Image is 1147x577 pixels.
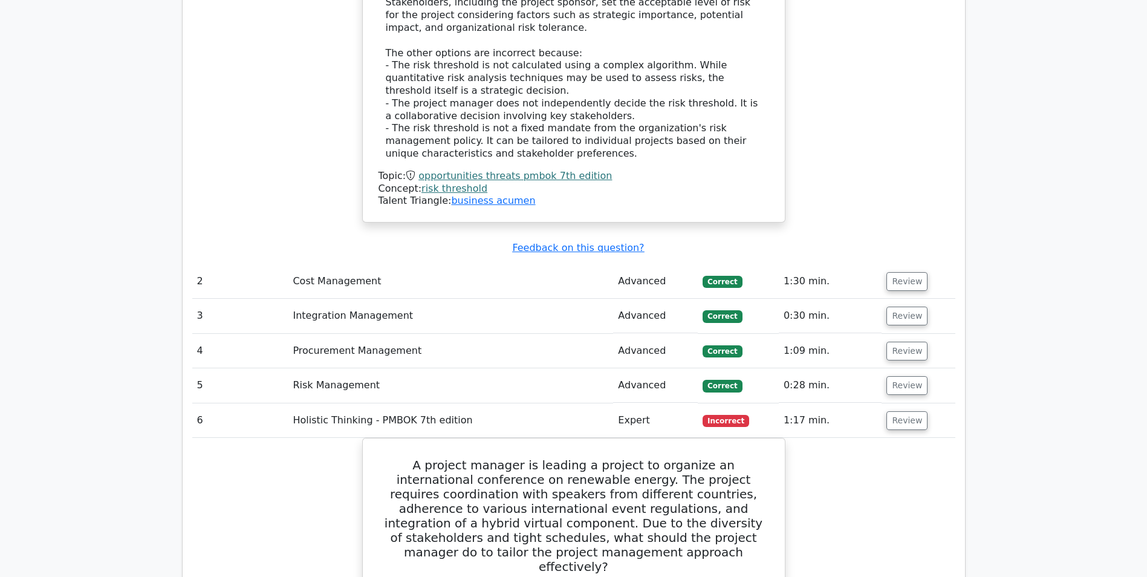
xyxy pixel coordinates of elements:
[288,299,613,333] td: Integration Management
[886,307,928,325] button: Review
[779,299,882,333] td: 0:30 min.
[613,264,698,299] td: Advanced
[418,170,612,181] a: opportunities threats pmbok 7th edition
[886,342,928,360] button: Review
[779,403,882,438] td: 1:17 min.
[703,310,742,322] span: Correct
[703,345,742,357] span: Correct
[379,170,769,207] div: Talent Triangle:
[379,183,769,195] div: Concept:
[886,272,928,291] button: Review
[779,368,882,403] td: 0:28 min.
[421,183,487,194] a: risk threshold
[886,376,928,395] button: Review
[379,170,769,183] div: Topic:
[613,334,698,368] td: Advanced
[192,368,288,403] td: 5
[377,458,770,574] h5: A project manager is leading a project to organize an international conference on renewable energ...
[288,264,613,299] td: Cost Management
[192,299,288,333] td: 3
[451,195,535,206] a: business acumen
[613,403,698,438] td: Expert
[613,368,698,403] td: Advanced
[703,380,742,392] span: Correct
[288,403,613,438] td: Holistic Thinking - PMBOK 7th edition
[886,411,928,430] button: Review
[288,368,613,403] td: Risk Management
[703,415,749,427] span: Incorrect
[779,334,882,368] td: 1:09 min.
[288,334,613,368] td: Procurement Management
[613,299,698,333] td: Advanced
[779,264,882,299] td: 1:30 min.
[192,334,288,368] td: 4
[192,264,288,299] td: 2
[192,403,288,438] td: 6
[703,276,742,288] span: Correct
[512,242,644,253] a: Feedback on this question?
